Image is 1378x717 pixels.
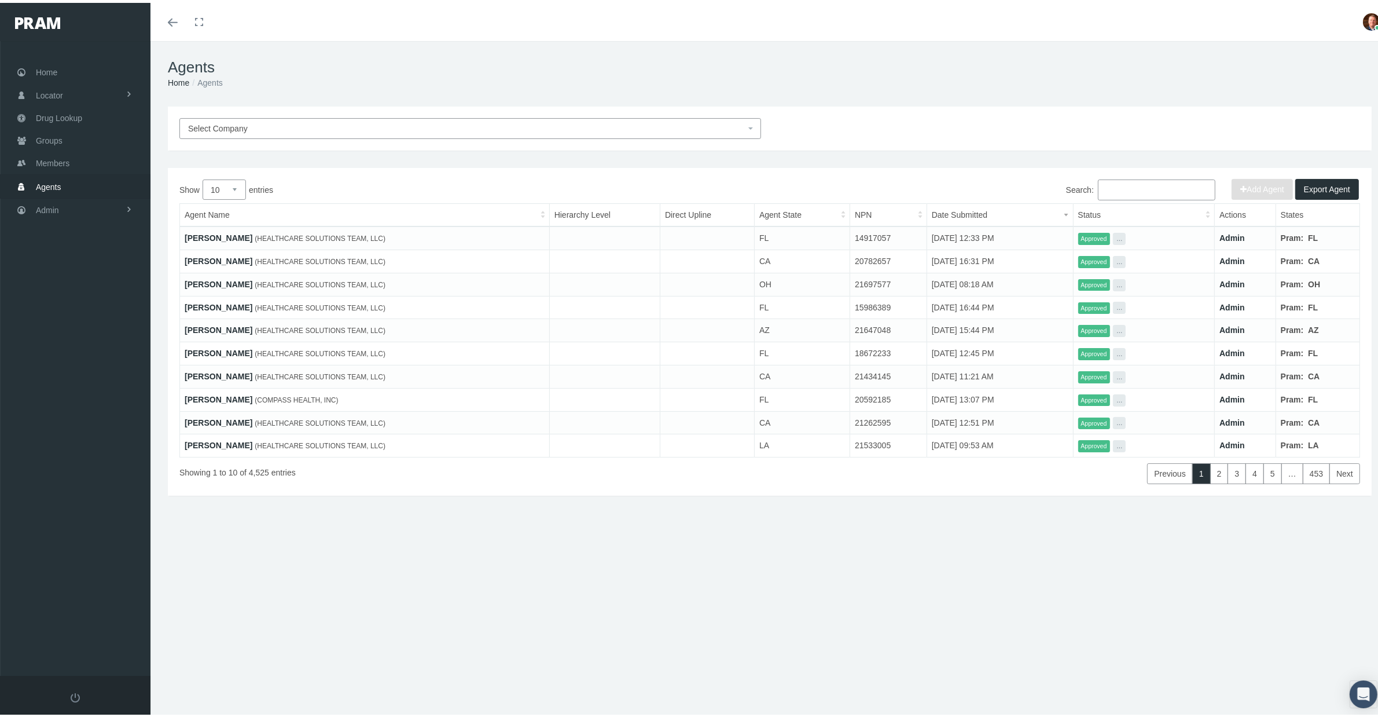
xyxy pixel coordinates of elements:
span: Locator [36,82,63,104]
b: Pram: [1281,438,1304,447]
a: Admin [1219,392,1245,401]
span: Groups [36,127,63,149]
th: Date Submitted: activate to sort column ascending [927,201,1073,224]
a: [PERSON_NAME] [185,438,252,447]
td: 21262595 [850,408,927,431]
td: [DATE] 08:18 AM [927,270,1073,293]
span: (COMPASS HEALTH, INC) [255,393,338,401]
a: … [1281,460,1303,481]
a: [PERSON_NAME] [185,346,252,355]
a: [PERSON_NAME] [185,254,252,263]
a: Admin [1219,277,1245,286]
button: ... [1113,392,1126,404]
span: Approved [1078,253,1110,265]
button: Export Agent [1295,176,1359,197]
td: OH [755,270,850,293]
span: Approved [1078,368,1110,381]
select: Showentries [203,177,246,197]
td: 21533005 [850,431,927,455]
span: Approved [1078,415,1110,427]
span: Select Company [188,121,248,130]
th: Agent State: activate to sort column ascending [755,201,850,224]
td: 20782657 [850,247,927,270]
td: 15986389 [850,293,927,316]
a: Admin [1219,415,1245,425]
span: Home [36,58,57,81]
b: FL [1308,392,1318,401]
td: [DATE] 16:44 PM [927,293,1073,316]
th: Actions [1215,201,1276,224]
li: Agents [189,74,222,86]
a: Admin [1219,438,1245,447]
span: (HEALTHCARE SOLUTIONS TEAM, LLC) [255,278,385,286]
a: 453 [1303,460,1330,481]
td: FL [755,224,850,247]
b: Pram: [1281,254,1304,263]
input: Search: [1098,177,1215,197]
td: [DATE] 09:53 AM [927,431,1073,455]
td: AZ [755,316,850,339]
a: 2 [1210,460,1229,481]
a: Home [168,75,189,85]
b: Pram: [1281,300,1304,309]
a: Admin [1219,254,1245,263]
a: 4 [1245,460,1264,481]
td: [DATE] 11:21 AM [927,363,1073,386]
th: Hierarchy Level [549,201,660,224]
span: Approved [1078,322,1110,334]
span: Approved [1078,345,1110,357]
td: [DATE] 12:33 PM [927,224,1073,247]
a: Admin [1219,346,1245,355]
th: Status: activate to sort column ascending [1073,201,1215,224]
td: FL [755,385,850,408]
a: 1 [1192,460,1211,481]
b: Pram: [1281,323,1304,332]
th: Agent Name: activate to sort column ascending [180,201,550,224]
a: [PERSON_NAME] [185,369,252,378]
td: CA [755,363,850,386]
td: FL [755,293,850,316]
b: FL [1308,231,1318,240]
b: AZ [1308,323,1319,332]
th: NPN: activate to sort column ascending [850,201,927,224]
td: [DATE] 15:44 PM [927,316,1073,339]
td: 21434145 [850,363,927,386]
a: Admin [1219,323,1245,332]
a: [PERSON_NAME] [185,392,252,401]
td: [DATE] 12:51 PM [927,408,1073,431]
b: Pram: [1281,392,1304,401]
button: ... [1113,322,1126,334]
a: Next [1329,460,1360,481]
b: Pram: [1281,415,1304,425]
span: (HEALTHCARE SOLUTIONS TEAM, LLC) [255,255,385,263]
a: Admin [1219,369,1245,378]
b: Pram: [1281,277,1304,286]
td: 20592185 [850,385,927,408]
span: (HEALTHCARE SOLUTIONS TEAM, LLC) [255,439,385,447]
button: ... [1113,345,1126,357]
span: Members [36,149,69,171]
a: [PERSON_NAME] [185,300,252,309]
a: [PERSON_NAME] [185,231,252,240]
a: Previous [1147,460,1192,481]
b: CA [1308,369,1320,378]
span: Approved [1078,230,1110,242]
a: Admin [1219,300,1245,309]
span: (HEALTHCARE SOLUTIONS TEAM, LLC) [255,324,385,332]
th: States [1276,201,1359,224]
button: ... [1113,368,1126,381]
a: [PERSON_NAME] [185,415,252,425]
td: 14917057 [850,224,927,247]
b: FL [1308,300,1318,309]
th: Direct Upline [660,201,755,224]
b: FL [1308,346,1318,355]
span: Approved [1078,276,1110,288]
b: LA [1308,438,1319,447]
a: [PERSON_NAME] [185,323,252,332]
span: (HEALTHCARE SOLUTIONS TEAM, LLC) [255,370,385,378]
b: Pram: [1281,231,1304,240]
td: 18672233 [850,339,927,363]
h1: Agents [168,56,1372,74]
a: Admin [1219,231,1245,240]
span: Approved [1078,392,1110,404]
